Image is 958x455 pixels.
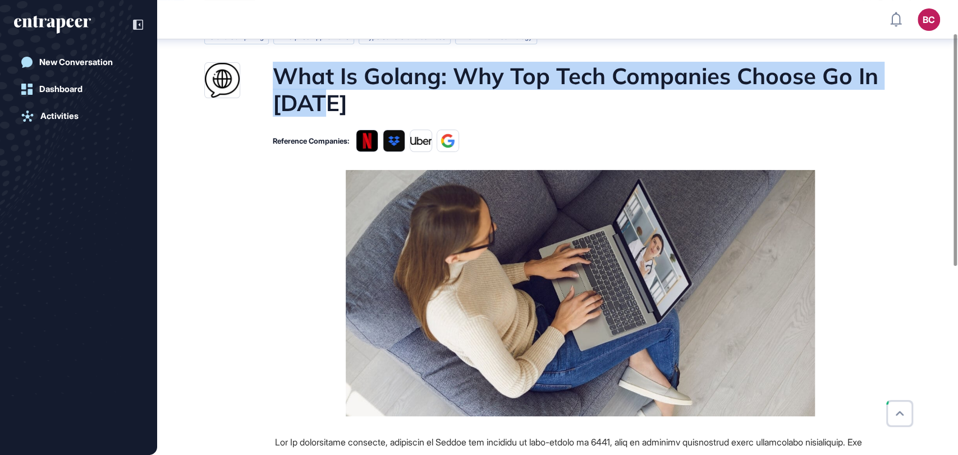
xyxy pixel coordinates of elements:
h1: What Is Golang: Why Top Tech Companies Choose Go In [DATE] [273,62,886,116]
img: 65b5c01e33acb341d2f9a9b8.tmpg79gz4dw [437,130,459,152]
button: BC [918,8,940,31]
div: Dashboard [39,84,82,94]
a: Dashboard [14,78,143,100]
div: Activities [40,111,79,121]
div: Reference Companies: [273,137,349,145]
img: www.netguru.com [205,63,240,98]
a: New Conversation [14,51,143,73]
div: New Conversation [39,57,113,67]
img: 65acd77bd3b0f429b885e2c8.tmpoiukym0i [356,130,378,152]
img: 65dc5b02379c963f94296f24.png [410,130,432,152]
div: entrapeer-logo [14,16,91,34]
img: What Is Golang: Why Top Tech Companies Choose Go In 2025 [346,170,815,416]
a: Activities [14,105,143,127]
img: 65bb3b3c1de6a3138fdb0924.tmp1r103w2r [383,130,405,152]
